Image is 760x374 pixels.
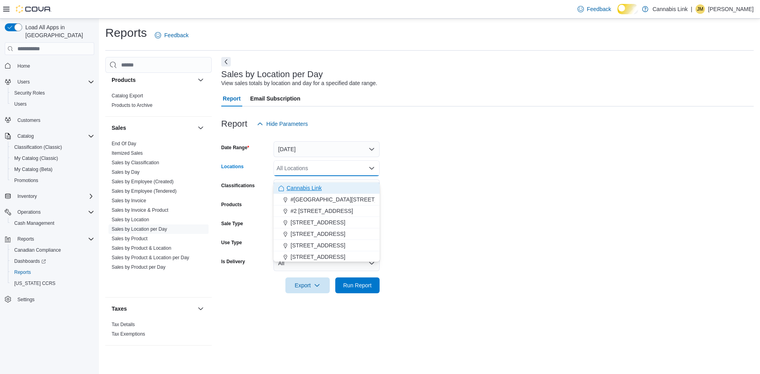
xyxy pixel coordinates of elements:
[14,220,54,226] span: Cash Management
[14,131,37,141] button: Catalog
[8,267,97,278] button: Reports
[105,25,147,41] h1: Reports
[691,4,692,14] p: |
[112,93,143,99] a: Catalog Export
[11,165,94,174] span: My Catalog (Beta)
[291,196,406,203] span: #[GEOGRAPHIC_DATA][STREET_ADDRESS]
[112,102,152,108] span: Products to Archive
[14,207,44,217] button: Operations
[285,277,330,293] button: Export
[335,277,380,293] button: Run Report
[112,207,168,213] a: Sales by Invoice & Product
[11,88,94,98] span: Security Roles
[11,279,94,288] span: Washington CCRS
[274,205,380,217] button: #2 [STREET_ADDRESS]
[14,295,38,304] a: Settings
[196,123,205,133] button: Sales
[221,182,255,189] label: Classifications
[11,88,48,98] a: Security Roles
[274,228,380,240] button: [STREET_ADDRESS]
[11,218,94,228] span: Cash Management
[112,198,146,203] a: Sales by Invoice
[112,103,152,108] a: Products to Archive
[11,176,94,185] span: Promotions
[290,277,325,293] span: Export
[8,175,97,186] button: Promotions
[266,120,308,128] span: Hide Parameters
[14,61,94,70] span: Home
[17,296,34,303] span: Settings
[274,182,380,263] div: Choose from the following options
[11,142,94,152] span: Classification (Classic)
[112,76,194,84] button: Products
[17,193,37,199] span: Inventory
[14,192,94,201] span: Inventory
[112,188,177,194] span: Sales by Employee (Tendered)
[112,331,145,337] span: Tax Exemptions
[196,304,205,313] button: Taxes
[274,182,380,194] button: Cannabis Link
[11,279,59,288] a: [US_STATE] CCRS
[11,268,94,277] span: Reports
[2,191,97,202] button: Inventory
[112,124,194,132] button: Sales
[617,4,638,14] input: Dark Mode
[274,141,380,157] button: [DATE]
[274,240,380,251] button: [STREET_ADDRESS]
[8,278,97,289] button: [US_STATE] CCRS
[112,141,136,146] a: End Of Day
[587,5,611,13] span: Feedback
[221,258,245,265] label: Is Delivery
[221,57,231,66] button: Next
[2,114,97,126] button: Customers
[112,255,189,260] a: Sales by Product & Location per Day
[112,245,171,251] span: Sales by Product & Location
[17,236,34,242] span: Reports
[8,153,97,164] button: My Catalog (Classic)
[11,256,94,266] span: Dashboards
[112,216,149,223] span: Sales by Location
[112,169,140,175] a: Sales by Day
[11,218,57,228] a: Cash Management
[14,90,45,96] span: Security Roles
[11,99,30,109] a: Users
[112,305,127,313] h3: Taxes
[11,176,42,185] a: Promotions
[105,139,212,297] div: Sales
[112,264,165,270] a: Sales by Product per Day
[112,305,194,313] button: Taxes
[14,280,55,287] span: [US_STATE] CCRS
[8,218,97,229] button: Cash Management
[112,124,126,132] h3: Sales
[112,236,148,241] a: Sales by Product
[14,294,94,304] span: Settings
[14,247,61,253] span: Canadian Compliance
[223,91,241,106] span: Report
[112,179,174,184] a: Sales by Employee (Created)
[112,150,143,156] a: Itemized Sales
[2,234,97,245] button: Reports
[221,239,242,246] label: Use Type
[14,155,58,161] span: My Catalog (Classic)
[8,245,97,256] button: Canadian Compliance
[105,91,212,116] div: Products
[274,255,380,271] button: All
[11,99,94,109] span: Users
[250,91,300,106] span: Email Subscription
[8,142,97,153] button: Classification (Classic)
[196,75,205,85] button: Products
[11,245,64,255] a: Canadian Compliance
[221,79,377,87] div: View sales totals by location and day for a specified date range.
[112,226,167,232] a: Sales by Location per Day
[2,207,97,218] button: Operations
[11,256,49,266] a: Dashboards
[105,320,212,345] div: Taxes
[112,76,136,84] h3: Products
[17,79,30,85] span: Users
